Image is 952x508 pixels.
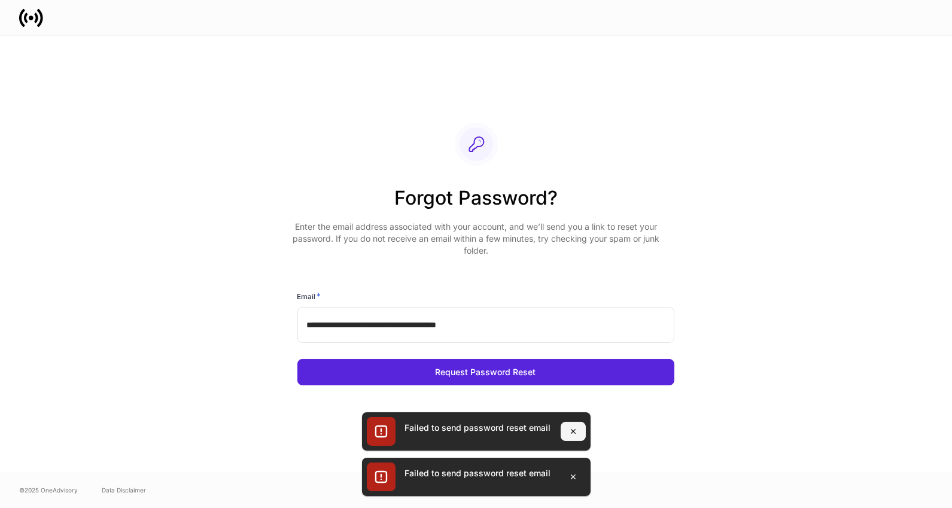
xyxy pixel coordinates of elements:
[436,368,536,376] div: Request Password Reset
[288,221,665,257] p: Enter the email address associated with your account, and we’ll send you a link to reset your pas...
[102,485,146,495] a: Data Disclaimer
[405,422,551,434] div: Failed to send password reset email
[297,359,674,385] button: Request Password Reset
[19,485,78,495] span: © 2025 OneAdvisory
[405,467,551,479] div: Failed to send password reset email
[288,185,665,221] h2: Forgot Password?
[297,290,321,302] h6: Email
